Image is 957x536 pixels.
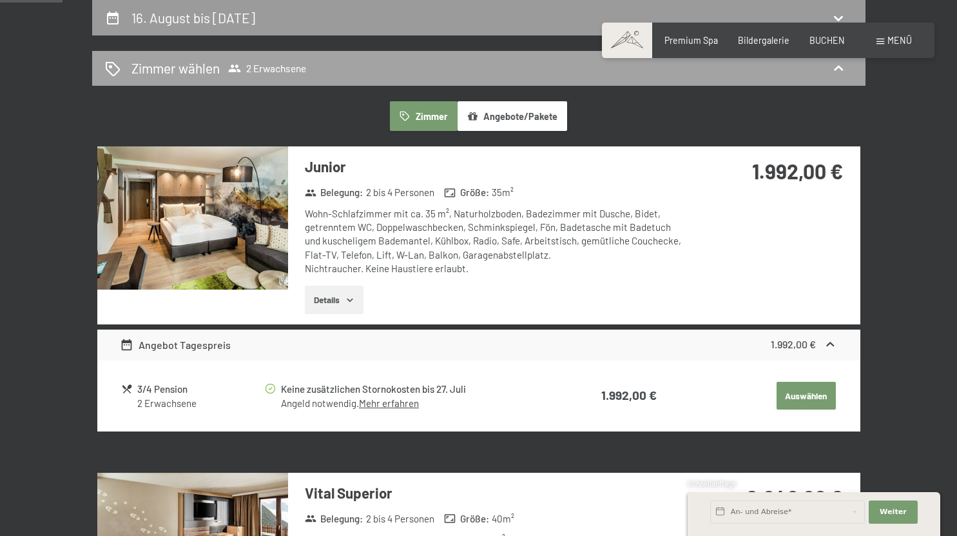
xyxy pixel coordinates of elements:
div: Angeld notwendig. [281,397,549,410]
h3: Junior [305,157,688,177]
span: 40 m² [492,512,514,526]
strong: 1.992,00 € [601,388,657,402]
span: 2 bis 4 Personen [366,186,434,199]
div: Angebot Tagespreis [120,337,231,353]
span: Menü [887,35,912,46]
button: Details [305,286,363,314]
h3: Vital Superior [305,483,688,503]
strong: 1.992,00 € [752,159,843,183]
div: Angebot Tagespreis1.992,00 € [97,330,860,361]
span: Weiter [880,507,907,517]
span: Schnellanfrage [688,479,736,488]
h2: Zimmer wählen [131,59,220,77]
h2: 16. August bis [DATE] [131,10,255,26]
div: 2 Erwachsene [137,397,263,410]
button: Zimmer [390,101,457,131]
div: Wohn-Schlafzimmer mit ca. 35 m², Naturholzboden, Badezimmer mit Dusche, Bidet, getrenntem WC, Dop... [305,207,688,275]
strong: 1.992,00 € [771,338,816,350]
strong: Größe : [444,512,489,526]
strong: Belegung : [305,512,363,526]
a: Bildergalerie [738,35,789,46]
div: 3/4 Pension [137,382,263,397]
div: Keine zusätzlichen Stornokosten bis 27. Juli [281,382,549,397]
strong: Belegung : [305,186,363,199]
a: BUCHEN [809,35,845,46]
button: Auswählen [777,382,836,410]
a: Mehr erfahren [359,397,419,409]
button: Angebote/Pakete [458,101,567,131]
span: 2 bis 4 Personen [366,512,434,526]
a: Premium Spa [664,35,718,46]
strong: Größe : [444,186,489,199]
img: mss_renderimg.php [97,146,288,290]
span: 2 Erwachsene [228,62,306,75]
span: 35 m² [492,186,514,199]
button: Weiter [869,501,918,524]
